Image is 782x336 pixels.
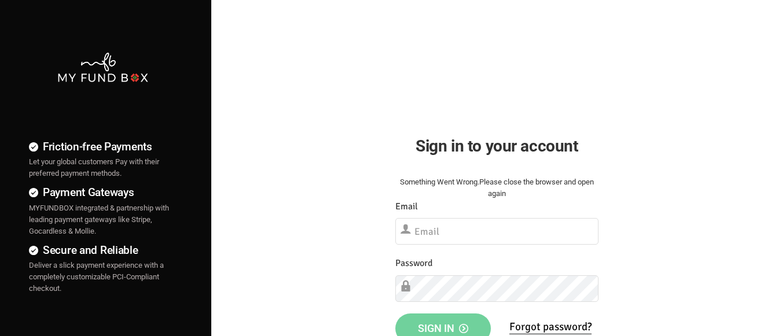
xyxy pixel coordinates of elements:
[29,242,177,259] h4: Secure and Reliable
[57,51,149,83] img: mfbwhite.png
[29,204,169,235] span: MYFUNDBOX integrated & partnership with leading payment gateways like Stripe, Gocardless & Mollie.
[29,261,164,293] span: Deliver a slick payment experience with a completely customizable PCI-Compliant checkout.
[418,322,468,334] span: Sign in
[29,157,159,178] span: Let your global customers Pay with their preferred payment methods.
[395,134,599,158] h2: Sign in to your account
[29,184,177,201] h4: Payment Gateways
[395,200,418,214] label: Email
[395,218,599,245] input: Email
[395,176,599,200] div: Something Went Wrong.Please close the browser and open again
[395,256,432,271] label: Password
[29,138,177,155] h4: Friction-free Payments
[509,320,592,334] a: Forgot password?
